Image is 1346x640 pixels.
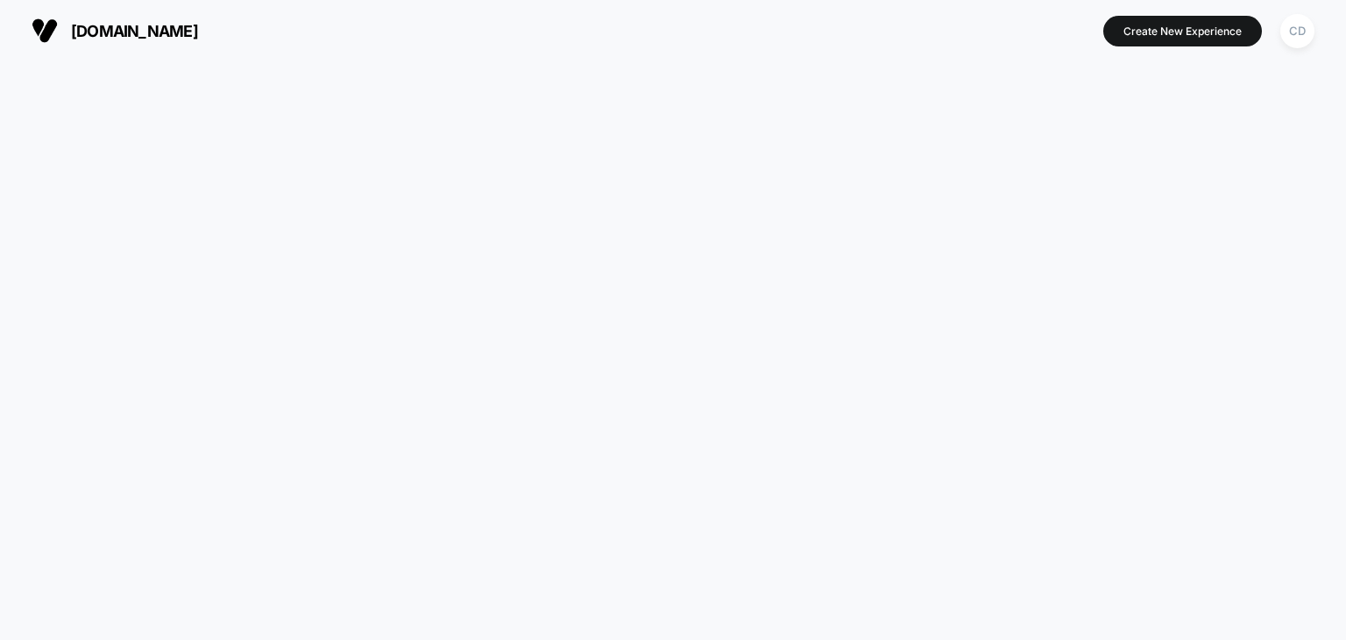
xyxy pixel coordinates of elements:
[71,22,198,40] span: [DOMAIN_NAME]
[1275,13,1320,49] button: CD
[1103,16,1262,46] button: Create New Experience
[26,17,203,45] button: [DOMAIN_NAME]
[1280,14,1314,48] div: CD
[32,18,58,44] img: Visually logo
